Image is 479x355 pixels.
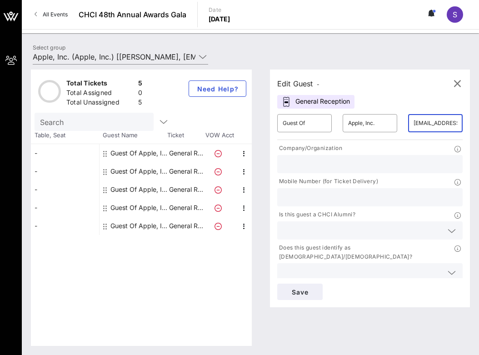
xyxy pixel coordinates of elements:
[196,85,239,93] span: Need Help?
[138,88,142,100] div: 0
[79,9,186,20] span: CHCI 48th Annual Awards Gala
[317,81,319,88] span: -
[168,162,204,180] p: General R…
[453,10,457,19] span: S
[447,6,463,23] div: S
[33,44,65,51] label: Select group
[110,180,168,199] div: Guest Of Apple, Inc.
[99,131,167,140] span: Guest Name
[284,288,315,296] span: Save
[168,144,204,162] p: General R…
[277,95,354,109] div: General Reception
[168,180,204,199] p: General R…
[31,131,99,140] span: Table, Seat
[277,144,342,153] p: Company/Organization
[66,98,135,109] div: Total Unassigned
[277,177,378,186] p: Mobile Number (for Ticket Delivery)
[31,199,99,217] div: -
[167,131,204,140] span: Ticket
[138,79,142,90] div: 5
[277,77,319,90] div: Edit Guest
[204,131,235,140] span: VOW Acct
[29,7,73,22] a: All Events
[31,180,99,199] div: -
[31,162,99,180] div: -
[414,116,457,130] input: Email*
[66,88,135,100] div: Total Assigned
[277,284,323,300] button: Save
[43,11,68,18] span: All Events
[31,144,99,162] div: -
[110,217,168,235] div: Guest Of Apple, Inc.
[110,144,168,162] div: Guest Of Apple, Inc.
[31,217,99,235] div: -
[277,243,454,261] p: Does this guest identify as [DEMOGRAPHIC_DATA]/[DEMOGRAPHIC_DATA]?
[209,15,230,24] p: [DATE]
[138,98,142,109] div: 5
[66,79,135,90] div: Total Tickets
[209,5,230,15] p: Date
[168,217,204,235] p: General R…
[277,210,355,220] p: Is this guest a CHCI Alumni?
[283,116,326,130] input: First Name*
[110,199,168,217] div: Guest Of Apple, Inc.
[189,80,246,97] button: Need Help?
[110,162,168,180] div: Guest Of Apple, Inc.
[168,199,204,217] p: General R…
[348,116,392,130] input: Last Name*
